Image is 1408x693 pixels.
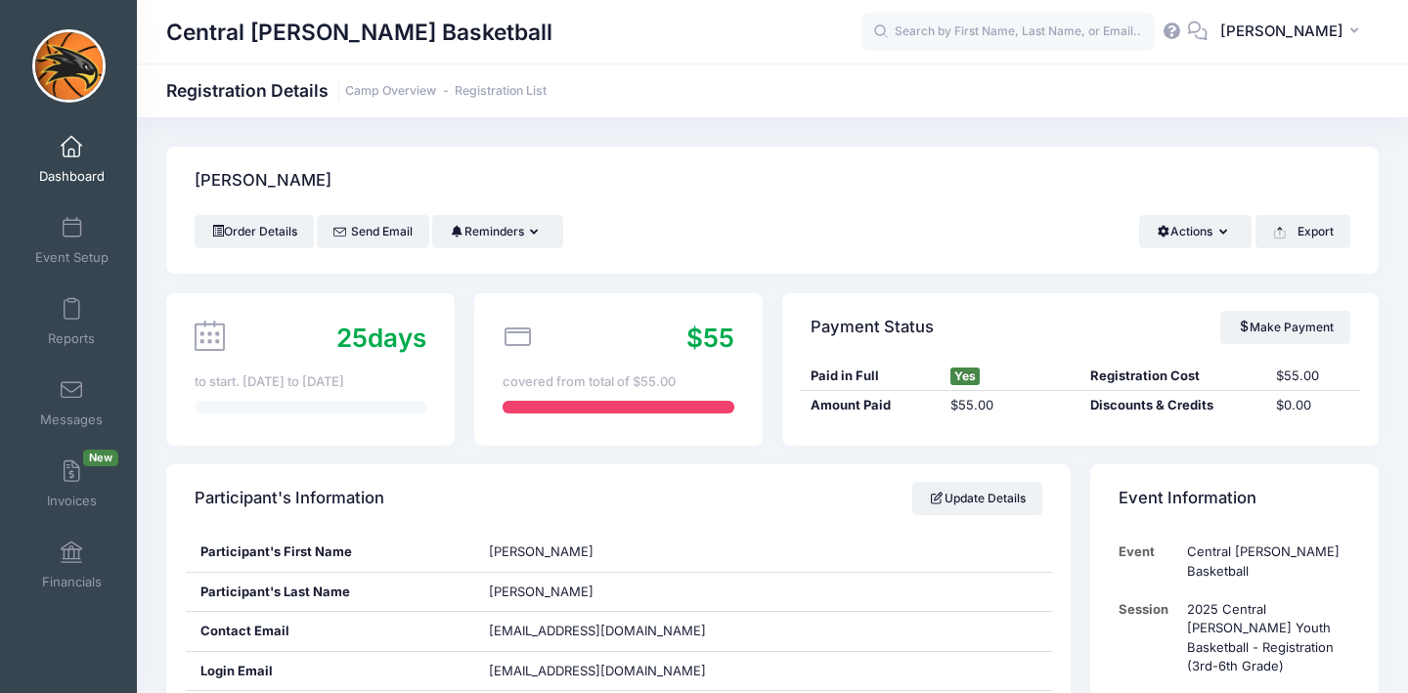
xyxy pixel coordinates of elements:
div: Paid in Full [801,367,941,386]
span: Financials [42,574,102,590]
div: Login Email [186,652,474,691]
div: $0.00 [1266,396,1359,415]
span: Dashboard [39,168,105,185]
div: to start. [DATE] to [DATE] [195,372,426,392]
a: Registration List [455,84,547,99]
span: [PERSON_NAME] [489,543,594,559]
span: New [83,450,118,466]
a: Reports [25,287,118,356]
div: days [336,319,426,357]
h4: Payment Status [811,299,934,355]
div: $55.00 [1266,367,1359,386]
span: [EMAIL_ADDRESS][DOMAIN_NAME] [489,623,706,638]
div: Participant's Last Name [186,573,474,612]
a: Messages [25,368,118,437]
a: Event Setup [25,206,118,275]
td: Event [1119,533,1178,590]
div: Contact Email [186,612,474,651]
h4: [PERSON_NAME] [195,153,331,209]
h4: Participant's Information [195,471,384,527]
a: InvoicesNew [25,450,118,518]
a: Order Details [195,215,314,248]
button: Export [1255,215,1350,248]
div: Participant's First Name [186,533,474,572]
a: Dashboard [25,125,118,194]
span: Invoices [47,493,97,509]
button: Reminders [432,215,562,248]
div: Registration Cost [1080,367,1266,386]
span: 25 [336,323,368,353]
a: Make Payment [1220,311,1350,344]
span: [PERSON_NAME] [1220,21,1343,42]
div: Discounts & Credits [1080,396,1266,415]
div: $55.00 [941,396,1080,415]
div: covered from total of $55.00 [503,372,734,392]
a: Update Details [912,482,1042,515]
div: Amount Paid [801,396,941,415]
span: Messages [40,411,103,428]
img: Central Lee Basketball [32,29,106,103]
input: Search by First Name, Last Name, or Email... [861,13,1155,52]
a: Financials [25,531,118,599]
button: Actions [1139,215,1252,248]
span: $55 [686,323,734,353]
span: [PERSON_NAME] [489,584,594,599]
a: Send Email [317,215,429,248]
h4: Event Information [1119,471,1256,527]
h1: Registration Details [166,80,547,101]
button: [PERSON_NAME] [1208,10,1379,55]
span: [EMAIL_ADDRESS][DOMAIN_NAME] [489,662,733,681]
td: Central [PERSON_NAME] Basketball [1178,533,1350,590]
span: Reports [48,330,95,347]
h1: Central [PERSON_NAME] Basketball [166,10,552,55]
span: Event Setup [35,249,109,266]
td: Session [1119,590,1178,686]
span: Yes [950,368,980,385]
td: 2025 Central [PERSON_NAME] Youth Basketball - Registration (3rd-6th Grade) [1178,590,1350,686]
a: Camp Overview [345,84,436,99]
